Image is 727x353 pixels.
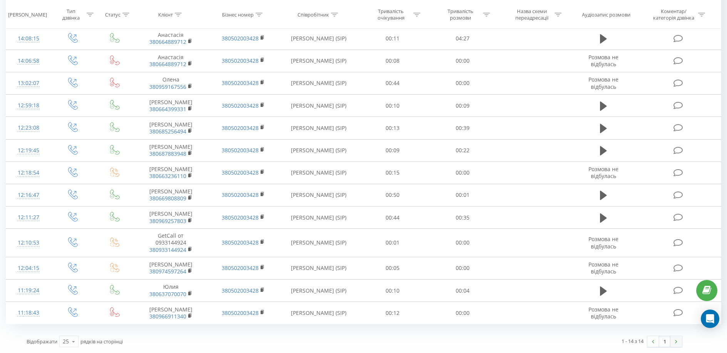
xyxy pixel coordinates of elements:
[134,72,207,94] td: Олена
[222,169,259,176] a: 380502003428
[149,83,186,90] a: 380959167556
[149,290,186,298] a: 380637070070
[14,210,43,225] div: 12:11:27
[149,313,186,320] a: 380966911340
[428,50,497,72] td: 00:00
[14,76,43,91] div: 13:02:07
[222,287,259,294] a: 380502003428
[280,117,358,139] td: [PERSON_NAME] (SIP)
[428,72,497,94] td: 00:00
[588,235,618,250] span: Розмова не відбулась
[428,95,497,117] td: 00:09
[428,257,497,279] td: 00:00
[222,147,259,154] a: 380502003428
[358,139,428,162] td: 00:09
[358,280,428,302] td: 00:10
[14,165,43,180] div: 12:18:54
[134,206,207,229] td: [PERSON_NAME]
[651,8,696,21] div: Коментар/категорія дзвінка
[14,283,43,298] div: 11:19:24
[222,124,259,132] a: 380502003428
[370,8,411,21] div: Тривалість очікування
[280,229,358,257] td: [PERSON_NAME] (SIP)
[149,246,186,253] a: 380933144924
[134,257,207,279] td: [PERSON_NAME]
[622,337,643,345] div: 1 - 14 з 14
[280,184,358,206] td: [PERSON_NAME] (SIP)
[297,11,329,18] div: Співробітник
[280,50,358,72] td: [PERSON_NAME] (SIP)
[280,162,358,184] td: [PERSON_NAME] (SIP)
[8,11,47,18] div: [PERSON_NAME]
[149,105,186,113] a: 380664399331
[222,191,259,198] a: 380502003428
[280,280,358,302] td: [PERSON_NAME] (SIP)
[358,257,428,279] td: 00:05
[149,150,186,157] a: 380687883948
[659,336,670,347] a: 1
[440,8,481,21] div: Тривалість розмови
[280,72,358,94] td: [PERSON_NAME] (SIP)
[14,261,43,276] div: 12:04:15
[588,306,618,320] span: Розмова не відбулась
[134,139,207,162] td: [PERSON_NAME]
[134,184,207,206] td: [PERSON_NAME]
[358,229,428,257] td: 00:01
[428,302,497,324] td: 00:00
[428,117,497,139] td: 00:39
[280,95,358,117] td: [PERSON_NAME] (SIP)
[134,95,207,117] td: [PERSON_NAME]
[222,102,259,109] a: 380502003428
[14,143,43,158] div: 12:19:45
[14,120,43,135] div: 12:23:08
[134,27,207,50] td: Анастасія
[149,268,186,275] a: 380974597264
[134,50,207,72] td: Анастасія
[14,235,43,250] div: 12:10:53
[222,239,259,246] a: 380502003428
[149,195,186,202] a: 380669808809
[222,264,259,271] a: 380502003428
[14,305,43,320] div: 11:18:43
[134,280,207,302] td: Юлия
[588,76,618,90] span: Розмова не відбулась
[222,79,259,87] a: 380502003428
[588,165,618,180] span: Розмова не відбулась
[428,184,497,206] td: 00:01
[134,302,207,324] td: [PERSON_NAME]
[222,35,259,42] a: 380502003428
[149,60,186,68] a: 380664889712
[80,338,123,345] span: рядків на сторінці
[222,11,254,18] div: Бізнес номер
[511,8,553,21] div: Назва схеми переадресації
[280,206,358,229] td: [PERSON_NAME] (SIP)
[428,139,497,162] td: 00:22
[280,27,358,50] td: [PERSON_NAME] (SIP)
[14,98,43,113] div: 12:59:18
[588,261,618,275] span: Розмова не відбулась
[358,27,428,50] td: 00:11
[222,57,259,64] a: 380502003428
[358,72,428,94] td: 00:44
[428,229,497,257] td: 00:00
[14,188,43,203] div: 12:16:47
[358,117,428,139] td: 00:13
[14,53,43,68] div: 14:06:58
[428,27,497,50] td: 04:27
[588,53,618,68] span: Розмова не відбулась
[428,206,497,229] td: 00:35
[222,309,259,316] a: 380502003428
[280,302,358,324] td: [PERSON_NAME] (SIP)
[134,117,207,139] td: [PERSON_NAME]
[63,338,69,345] div: 25
[149,38,186,45] a: 380664889712
[149,217,186,225] a: 380969257803
[134,162,207,184] td: [PERSON_NAME]
[14,31,43,46] div: 14:08:15
[105,11,120,18] div: Статус
[222,214,259,221] a: 380502003428
[428,162,497,184] td: 00:00
[701,310,719,328] div: Open Intercom Messenger
[134,229,207,257] td: GetCall от 0933144924
[149,172,186,180] a: 380663236110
